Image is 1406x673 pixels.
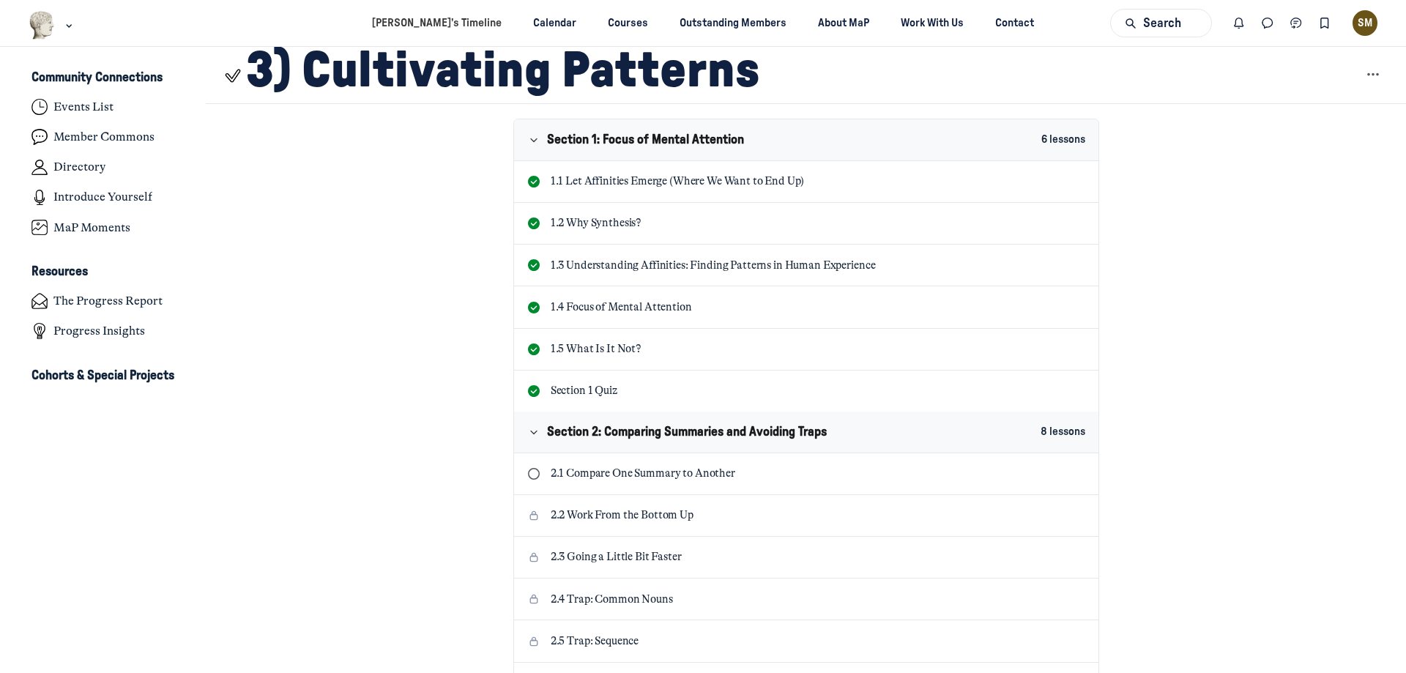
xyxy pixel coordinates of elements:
a: Work With Us [888,10,977,37]
button: User menu options [1353,10,1378,36]
a: Lesson incomplete2.1 Compare One Summary to Another [514,453,1098,494]
button: Museums as Progress logo [29,10,76,41]
svg: Lesson completed [527,343,541,355]
a: About MaP [806,10,882,37]
svg: Lesson completed [527,385,541,397]
svg: Space settings [1364,65,1383,84]
h4: Directory [53,160,105,174]
h3: Community Connections [31,70,163,86]
svg: Lesson incomplete [527,468,541,480]
a: [PERSON_NAME]’s Timeline [359,10,514,37]
svg: Lesson completed [527,259,541,271]
svg: Lesson locked [527,510,541,521]
a: Lesson completed1.3 Understanding Affinities: Finding Patterns in Human Experience [514,244,1098,286]
svg: Lesson locked [527,551,541,563]
p: 1.3 Understanding Affinities: Finding Patterns in Human Experience [551,258,1086,274]
a: Contact [983,10,1047,37]
a: Lesson locked2.3 Going a Little Bit Faster [514,536,1098,578]
a: Lesson completed1.2 Why Synthesis? [514,202,1098,244]
button: Chat threads [1282,9,1311,37]
a: Introduce Yourself [19,184,203,211]
a: Lesson locked2.4 Trap: Common Nouns [514,578,1098,620]
button: Community ConnectionsCollapse space [19,66,203,91]
a: The Progress Report [19,288,203,315]
h4: Introduce Yourself [53,190,152,204]
span: Section 2: Comparing Summaries and Avoiding Traps [547,424,827,440]
a: Lesson completedSection 1 Quiz [514,370,1098,412]
p: Section 1 Quiz [551,383,1086,399]
a: Lesson completed1.4 Focus of Mental Attention [514,286,1098,327]
p: 2.1 Compare One Summary to Another [551,466,1086,482]
h4: Member Commons [53,130,155,144]
p: 2.3 Going a Little Bit Faster [551,549,1086,565]
header: Page Header [206,47,1406,104]
h3: Resources [31,264,88,280]
h4: MaP Moments [53,220,130,235]
a: Member Commons [19,124,203,151]
a: MaP Moments [19,214,203,241]
a: Courses [595,10,661,37]
p: 2.4 Trap: Common Nouns [551,592,1086,608]
p: 2.2 Work From the Bottom Up [551,507,1086,524]
h4: Events List [53,100,114,114]
span: 8 lessons [1041,424,1085,440]
a: Lesson completed1.1 Let Affinities Emerge (Where We Want to End Up) [514,161,1098,202]
h3: Cohorts & Special Projects [31,368,174,384]
p: 1.1 Let Affinities Emerge (Where We Want to End Up) [551,174,1086,190]
svg: Lesson completed [527,302,541,313]
img: Museums as Progress logo [29,11,56,40]
a: Directory [19,154,203,181]
p: 1.5 What Is It Not? [551,341,1086,357]
svg: Lesson completed [527,217,541,229]
h4: The Progress Report [53,294,163,308]
p: 2.5 Trap: Sequence [551,633,1086,650]
button: Cohorts & Special ProjectsExpand space [19,363,203,388]
svg: Lesson locked [527,593,541,605]
button: Direct messages [1254,9,1282,37]
h4: Progress Insights [53,324,145,338]
a: Outstanding Members [667,10,800,37]
button: ResourcesCollapse space [19,260,203,285]
h1: 3) Cultivating Patterns [247,41,760,109]
button: Section 2: Comparing Summaries and Avoiding Traps8 lessons [514,412,1098,453]
button: Search [1110,9,1211,37]
button: Notifications [1225,9,1254,37]
a: Lesson completed1.5 What Is It Not? [514,328,1098,370]
p: 1.2 Why Synthesis? [551,215,1086,231]
button: Section 1: Focus of Mental Attention6 lessons [514,119,1098,161]
span: 6 lessons [1041,132,1085,148]
a: Calendar [520,10,589,37]
a: Events List [19,94,203,121]
p: 1.4 Focus of Mental Attention [551,300,1086,316]
svg: Lesson locked [527,636,541,647]
button: Bookmarks [1310,9,1339,37]
a: Lesson locked2.5 Trap: Sequence [514,620,1098,661]
a: Progress Insights [19,318,203,345]
a: Lesson locked2.2 Work From the Bottom Up [514,494,1098,536]
button: Space settings [1358,61,1387,89]
svg: Lesson completed [527,176,541,187]
div: SM [1353,10,1378,36]
span: Section 1: Focus of Mental Attention [547,132,744,148]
